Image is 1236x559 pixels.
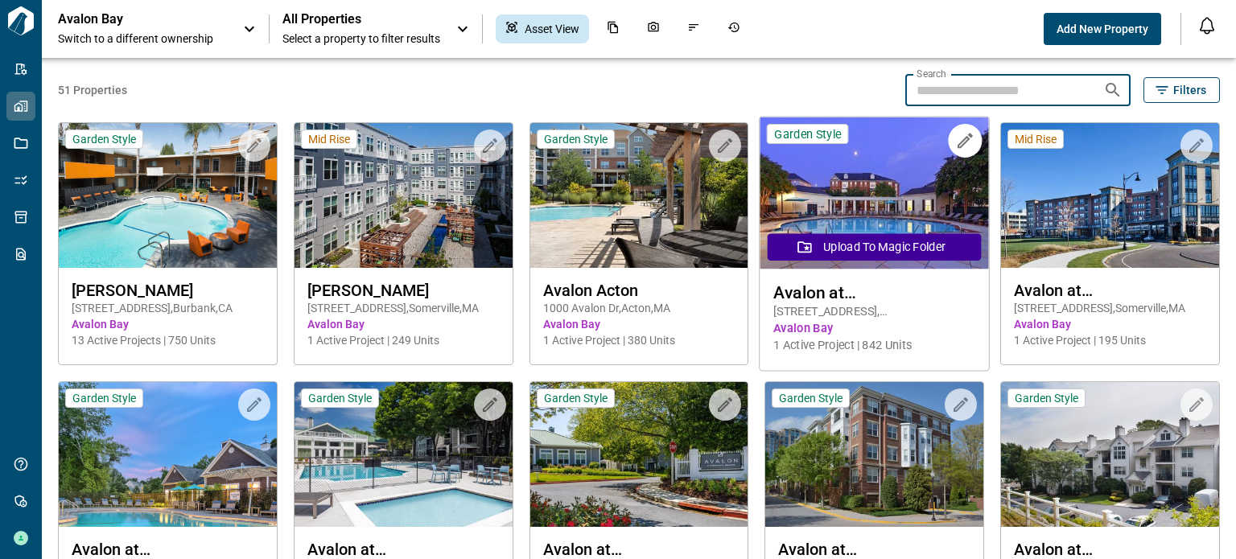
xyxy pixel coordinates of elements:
button: Filters [1143,77,1220,103]
span: Garden Style [544,391,608,405]
span: Garden Style [544,132,608,146]
span: Filters [1173,82,1206,98]
label: Search [917,67,946,80]
img: property-asset [765,382,983,527]
span: Garden Style [1015,391,1078,405]
span: 13 Active Projects | 750 Units [72,332,264,348]
div: Documents [597,14,629,43]
img: property-asset [530,382,748,527]
div: Issues & Info [678,14,710,43]
span: 1 Active Project | 249 Units [307,332,500,348]
span: Garden Style [774,126,841,142]
span: Avalon at [GEOGRAPHIC_DATA] [773,282,975,302]
div: Asset View [496,14,589,43]
span: Garden Style [308,391,372,405]
span: [STREET_ADDRESS] , Somerville , MA [307,300,500,316]
span: Avalon Bay [72,316,264,332]
img: property-asset [295,382,513,527]
span: Avalon Bay [773,320,975,337]
img: property-asset [1001,382,1219,527]
span: Mid Rise [1015,132,1057,146]
img: property-asset [1001,123,1219,268]
button: Add New Property [1044,13,1161,45]
span: Avalon at [GEOGRAPHIC_DATA] [1014,540,1206,559]
span: All Properties [282,11,440,27]
span: Garden Style [72,132,136,146]
img: property-asset [295,123,513,268]
img: property-asset [530,123,748,268]
span: 1 Active Project | 195 Units [1014,332,1206,348]
span: 1 Active Project | 380 Units [543,332,735,348]
span: Avalon Acton [543,281,735,300]
button: Search properties [1097,74,1129,106]
span: Avalon Bay [543,316,735,332]
span: [STREET_ADDRESS] , [GEOGRAPHIC_DATA] , VA [773,303,975,320]
button: Open notification feed [1194,13,1220,39]
span: 1 Active Project | 842 Units [773,337,975,354]
span: Avalon at [GEOGRAPHIC_DATA] [778,540,970,559]
span: Avalon at [GEOGRAPHIC_DATA] [1014,281,1206,300]
span: [PERSON_NAME] [72,281,264,300]
span: Garden Style [779,391,843,405]
span: Avalon at [GEOGRAPHIC_DATA][PERSON_NAME] [543,540,735,559]
span: Select a property to filter results [282,31,440,47]
div: Job History [718,14,750,43]
span: Switch to a different ownership [58,31,227,47]
span: Add New Property [1057,21,1148,37]
button: Upload to Magic Folder [768,233,981,261]
img: property-asset [59,382,277,527]
span: [STREET_ADDRESS] , Burbank , CA [72,300,264,316]
span: Avalon Bay [307,316,500,332]
span: Avalon at [GEOGRAPHIC_DATA][PERSON_NAME] [307,540,500,559]
span: Avalon at [GEOGRAPHIC_DATA] [72,540,264,559]
img: property-asset [760,117,989,269]
span: [PERSON_NAME] [307,281,500,300]
span: Mid Rise [308,132,350,146]
span: Garden Style [72,391,136,405]
span: Avalon Bay [1014,316,1206,332]
span: 51 Properties [58,82,899,98]
img: property-asset [59,123,277,268]
p: Avalon Bay [58,11,203,27]
div: Photos [637,14,669,43]
span: Asset View [525,21,579,37]
span: 1000 Avalon Dr , Acton , MA [543,300,735,316]
span: [STREET_ADDRESS] , Somerville , MA [1014,300,1206,316]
